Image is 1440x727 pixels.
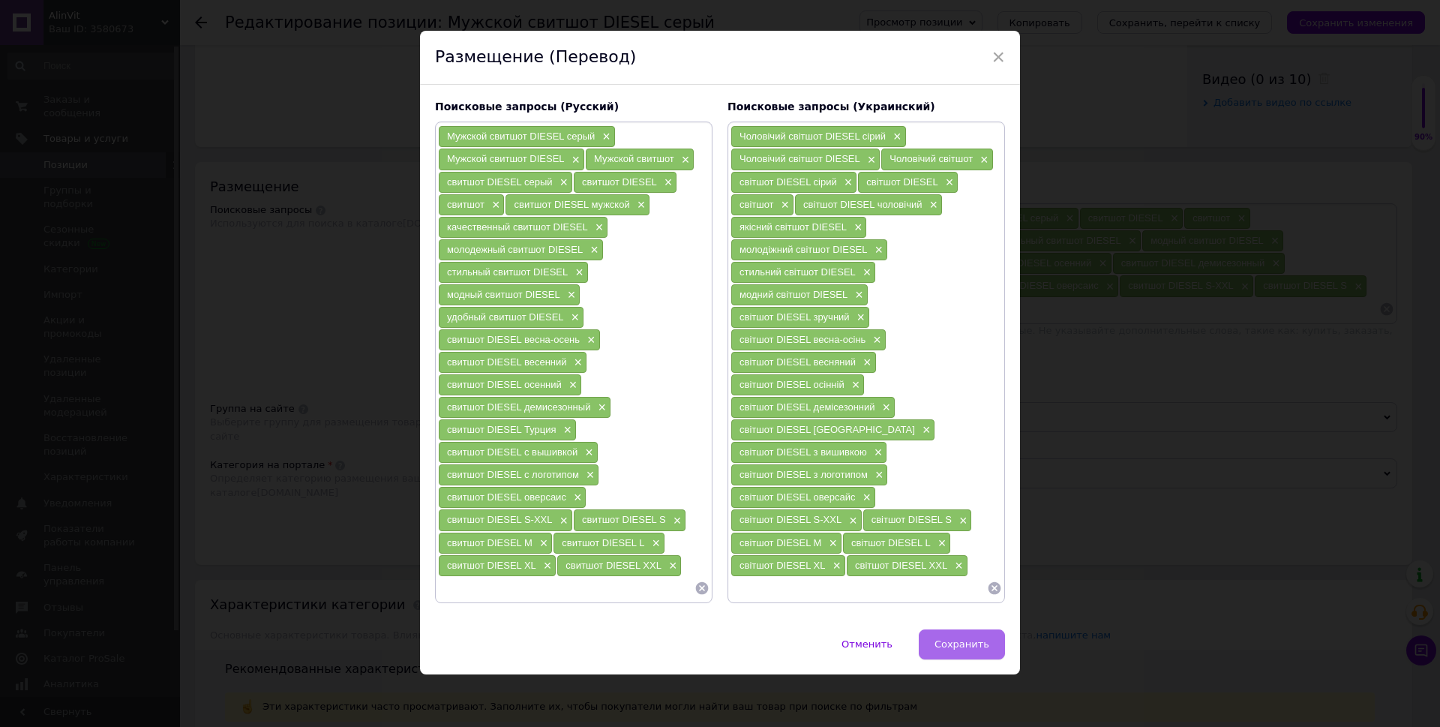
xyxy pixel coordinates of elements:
span: × [581,446,593,459]
span: світшот DIESEL сірий [739,176,837,188]
span: × [889,131,901,143]
span: стильний світшот DIESEL [739,266,856,278]
span: × [670,515,682,527]
span: свитшот DIESEL демисезонный [447,401,590,413]
span: свитшот DIESEL серый [447,176,553,188]
span: × [661,176,673,189]
span: × [583,334,595,347]
span: свитшот DIESEL M [447,537,532,548]
span: × [976,154,988,167]
span: світшот DIESEL S [871,514,952,525]
span: × [571,356,583,369]
span: × [648,537,660,550]
span: × [919,424,931,437]
span: × [934,537,946,550]
span: × [536,537,548,550]
span: × [565,379,577,392]
span: удобный свитшот DIESEL [447,311,564,323]
span: стильный свитшот DIESEL [447,266,568,278]
span: × [841,176,853,189]
span: модний світшот DIESEL [739,289,847,300]
span: світшот DIESEL весняний [739,356,856,368]
span: × [556,515,568,527]
span: × [871,244,883,257]
span: свитшот DIESEL весенний [447,356,567,368]
span: × [864,154,876,167]
span: Мужской свитшот [594,153,674,164]
span: × [592,221,604,234]
span: × [942,176,954,189]
span: світшот DIESEL весна-осінь [739,334,865,345]
span: Отменить [841,638,892,650]
span: світшот DIESEL S-XXL [739,514,841,525]
span: × [556,176,568,189]
span: світшот DIESEL M [739,537,821,548]
span: × [540,560,552,572]
span: свитшот DIESEL с вышивкой [447,446,577,458]
p: 🔥 ГАРЯЧА НОВИНКА 🔥 [15,69,946,85]
span: × [571,266,583,279]
span: Чоловічий світшот DIESEL сірий [739,131,886,142]
span: × [853,311,865,324]
span: свитшот DIESEL [582,176,657,188]
span: × [825,537,837,550]
span: × [845,515,857,527]
span: × [925,199,937,212]
span: свитшот [447,199,484,210]
span: світшот DIESEL [866,176,937,188]
span: × [598,131,610,143]
span: свитшот DIESEL оверсаис [447,491,566,503]
span: × [678,154,690,167]
span: × [568,154,580,167]
span: світшот DIESEL XXL [855,560,947,571]
span: молодіжний світшот DIESEL [739,244,867,255]
span: × [879,401,891,414]
span: свитшот DIESEL XL [447,560,536,571]
span: × [665,560,677,572]
button: Отменить [826,629,908,659]
span: Чоловічий світшот DIESEL [739,153,860,164]
span: Сохранить [934,638,989,650]
span: × [559,424,571,437]
span: Поисковые запросы (Украинский) [727,101,935,113]
span: × [951,560,963,572]
span: × [829,560,841,572]
span: свитшот DIESEL XXL [565,560,661,571]
span: свитшот DIESEL осенний [447,379,562,390]
span: × [586,244,598,257]
span: молодежный свитшот DIESEL [447,244,583,255]
span: × [871,446,883,459]
span: світшот [739,199,774,210]
span: × [869,334,881,347]
span: × [850,221,862,234]
span: × [859,491,871,504]
span: світшот DIESEL L [851,537,931,548]
span: світшот DIESEL оверсайс [739,491,856,503]
span: свитшот DIESEL весна-осень [447,334,580,345]
span: світшот DIESEL з вишивкою [739,446,867,458]
span: × [955,515,967,527]
span: Мужской свитшот DIESEL [447,153,565,164]
span: × [859,356,871,369]
span: модный свитшот DIESEL [447,289,560,300]
span: × [568,311,580,324]
strong: Повний каталог товарів 👉 [27,27,277,46]
span: свитшот DIESEL S-XXL [447,514,553,525]
span: світшот DIESEL з логотипом [739,469,868,480]
span: свитшот DIESEL мужской [514,199,629,210]
span: × [871,469,883,482]
p: Світшот-кофта DIESEL😎 Виробник: [GEOGRAPHIC_DATA] Якість: LUX🔥 Колір: Сірий Розміри: S, M, L, XL,... [15,95,946,173]
span: × [594,401,606,414]
span: свитшот DIESEL L [562,537,644,548]
span: свитшот DIESEL с логотипом [447,469,579,480]
span: качественный свитшот DIESEL [447,221,588,233]
span: × [859,266,871,279]
span: × [634,199,646,212]
span: свитшот DIESEL S [582,514,666,525]
span: × [848,379,860,392]
span: × [583,469,595,482]
span: Поисковые запросы (Русский) [435,101,619,113]
span: світшот DIESEL [GEOGRAPHIC_DATA] [739,424,915,435]
span: × [570,491,582,504]
span: свитшот DIESEL Турция [447,424,556,435]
